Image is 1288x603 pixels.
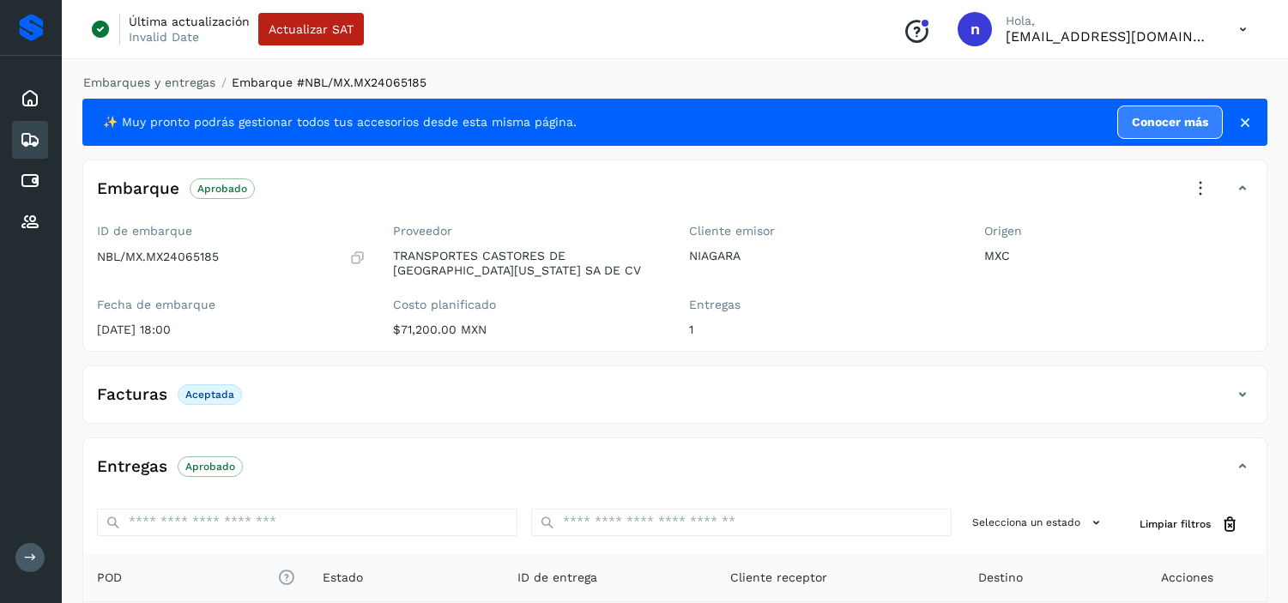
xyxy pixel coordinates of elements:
[103,113,577,131] span: ✨ Muy pronto podrás gestionar todos tus accesorios desde esta misma página.
[1117,106,1223,139] a: Conocer más
[689,249,958,263] p: NIAGARA
[83,380,1267,423] div: FacturasAceptada
[83,174,1267,217] div: EmbarqueAprobado
[97,224,366,238] label: ID de embarque
[97,323,366,337] p: [DATE] 18:00
[185,461,235,473] p: Aprobado
[393,298,662,312] label: Costo planificado
[393,249,662,278] p: TRANSPORTES CASTORES DE [GEOGRAPHIC_DATA][US_STATE] SA DE CV
[689,323,958,337] p: 1
[97,385,167,405] h4: Facturas
[689,224,958,238] label: Cliente emisor
[1006,14,1212,28] p: Hola,
[12,80,48,118] div: Inicio
[984,224,1253,238] label: Origen
[97,298,366,312] label: Fecha de embarque
[197,183,247,195] p: Aprobado
[82,74,1267,92] nav: breadcrumb
[1126,509,1253,540] button: Limpiar filtros
[129,29,199,45] p: Invalid Date
[689,298,958,312] label: Entregas
[97,457,167,477] h4: Entregas
[984,249,1253,263] p: MXC
[97,569,295,587] span: POD
[83,452,1267,495] div: EntregasAprobado
[517,569,597,587] span: ID de entrega
[12,121,48,159] div: Embarques
[730,569,827,587] span: Cliente receptor
[323,569,363,587] span: Estado
[965,509,1112,537] button: Selecciona un estado
[269,23,354,35] span: Actualizar SAT
[1140,516,1211,532] span: Limpiar filtros
[83,75,215,89] a: Embarques y entregas
[129,14,250,29] p: Última actualización
[97,179,179,199] h4: Embarque
[185,389,234,401] p: Aceptada
[232,75,426,89] span: Embarque #NBL/MX.MX24065185
[12,162,48,200] div: Cuentas por pagar
[1006,28,1212,45] p: niagara+prod@solvento.mx
[978,569,1023,587] span: Destino
[258,13,364,45] button: Actualizar SAT
[393,323,662,337] p: $71,200.00 MXN
[12,203,48,241] div: Proveedores
[393,224,662,238] label: Proveedor
[97,250,219,264] p: NBL/MX.MX24065185
[1161,569,1213,587] span: Acciones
